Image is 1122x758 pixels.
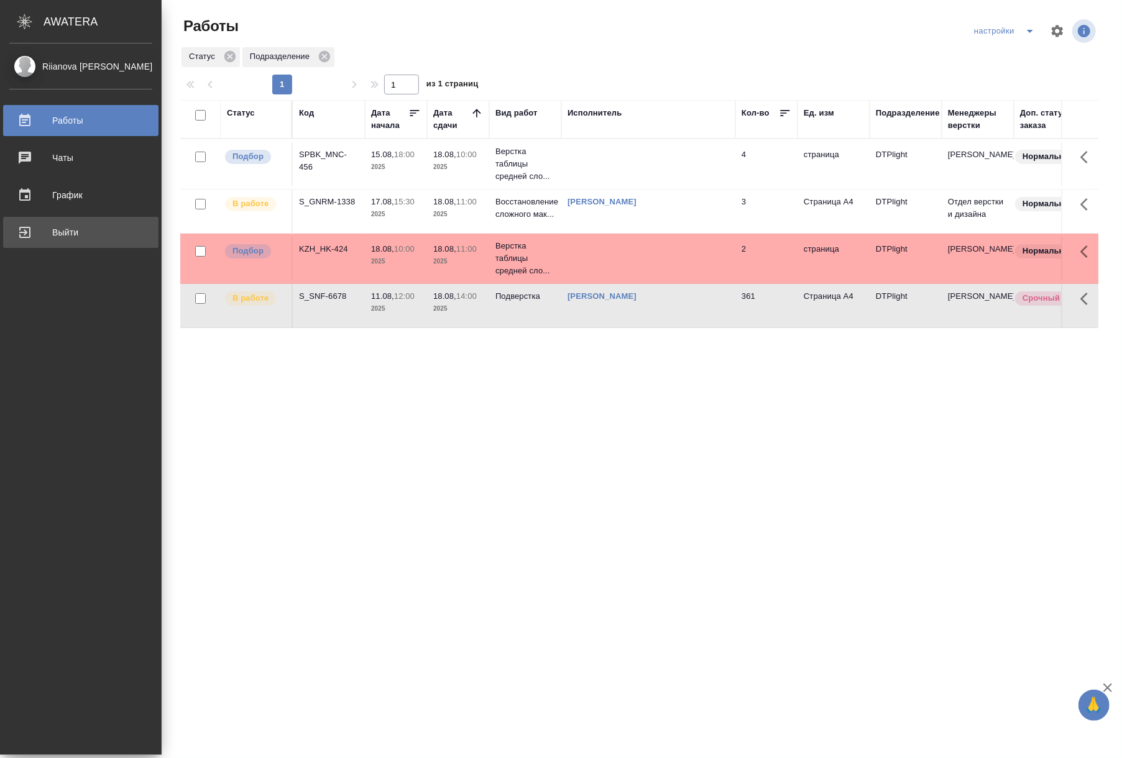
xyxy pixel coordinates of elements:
[371,197,394,206] p: 17.08,
[735,237,798,280] td: 2
[394,244,415,253] p: 10:00
[735,284,798,327] td: 361
[1073,237,1103,267] button: Здесь прячутся важные кнопки
[1023,245,1076,257] p: Нормальный
[182,47,240,67] div: Статус
[433,161,483,173] p: 2025
[495,196,555,221] p: Восстановление сложного мак...
[735,189,798,233] td: 3
[232,150,264,163] p: Подбор
[804,107,834,119] div: Ед. изм
[1072,19,1098,43] span: Посмотреть информацию
[948,243,1008,255] p: [PERSON_NAME]
[433,107,471,132] div: Дата сдачи
[433,197,456,206] p: 18.08,
[568,107,622,119] div: Исполнитель
[9,60,152,73] div: Riianova [PERSON_NAME]
[870,284,942,327] td: DTPlight
[1078,690,1110,721] button: 🙏
[371,208,421,221] p: 2025
[371,255,421,268] p: 2025
[742,107,770,119] div: Кол-во
[189,50,219,63] p: Статус
[371,244,394,253] p: 18.08,
[9,186,152,204] div: График
[224,196,285,212] div: Исполнитель выполняет работу
[371,150,394,159] p: 15.08,
[495,240,555,277] p: Верстка таблицы средней сло...
[948,107,1008,132] div: Менеджеры верстки
[456,291,477,301] p: 14:00
[3,217,159,248] a: Выйти
[1020,107,1085,132] div: Доп. статус заказа
[232,292,269,304] p: В работе
[250,50,314,63] p: Подразделение
[9,223,152,242] div: Выйти
[798,142,870,186] td: страница
[568,291,637,301] a: [PERSON_NAME]
[1042,16,1072,46] span: Настроить таблицу
[9,148,152,167] div: Чаты
[948,290,1008,303] p: [PERSON_NAME]
[371,291,394,301] p: 11.08,
[433,303,483,315] p: 2025
[3,180,159,211] a: График
[948,196,1008,221] p: Отдел верстки и дизайна
[870,189,942,233] td: DTPlight
[1073,189,1103,219] button: Здесь прячутся важные кнопки
[3,142,159,173] a: Чаты
[870,237,942,280] td: DTPlight
[971,21,1042,41] div: split button
[495,107,538,119] div: Вид работ
[224,243,285,260] div: Можно подбирать исполнителей
[1073,142,1103,172] button: Здесь прячутся важные кнопки
[1023,292,1060,304] p: Срочный
[371,303,421,315] p: 2025
[227,107,255,119] div: Статус
[948,148,1008,161] p: [PERSON_NAME]
[371,161,421,173] p: 2025
[495,145,555,183] p: Верстка таблицы средней сло...
[456,150,477,159] p: 10:00
[798,189,870,233] td: Страница А4
[798,284,870,327] td: Страница А4
[456,244,477,253] p: 11:00
[456,197,477,206] p: 11:00
[9,111,152,130] div: Работы
[299,243,359,255] div: KZH_HK-424
[870,142,942,186] td: DTPlight
[495,290,555,303] p: Подверстка
[1023,198,1076,210] p: Нормальный
[394,291,415,301] p: 12:00
[44,9,162,34] div: AWATERA
[394,197,415,206] p: 15:30
[299,196,359,208] div: S_GNRM-1338
[232,198,269,210] p: В работе
[299,148,359,173] div: SPBK_MNC-456
[232,245,264,257] p: Подбор
[299,290,359,303] div: S_SNF-6678
[242,47,334,67] div: Подразделение
[433,208,483,221] p: 2025
[224,290,285,307] div: Исполнитель выполняет работу
[433,291,456,301] p: 18.08,
[426,76,479,94] span: из 1 страниц
[568,197,637,206] a: [PERSON_NAME]
[299,107,314,119] div: Код
[433,244,456,253] p: 18.08,
[735,142,798,186] td: 4
[1023,150,1076,163] p: Нормальный
[433,150,456,159] p: 18.08,
[394,150,415,159] p: 18:00
[180,16,239,36] span: Работы
[1083,692,1105,718] span: 🙏
[1073,284,1103,314] button: Здесь прячутся важные кнопки
[433,255,483,268] p: 2025
[876,107,940,119] div: Подразделение
[371,107,408,132] div: Дата начала
[3,105,159,136] a: Работы
[798,237,870,280] td: страница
